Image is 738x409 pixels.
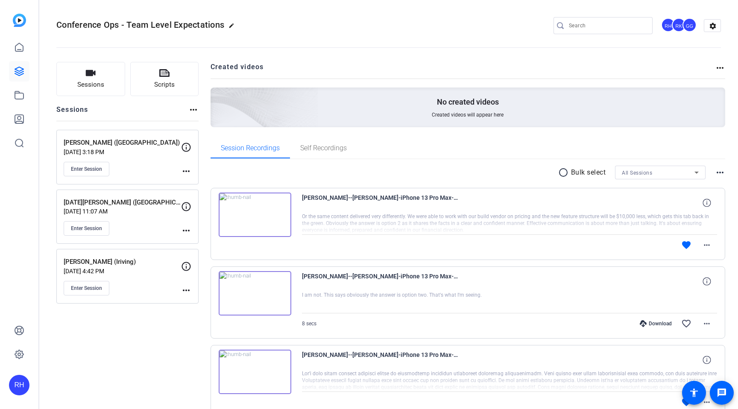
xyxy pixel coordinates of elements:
p: [DATE] 11:07 AM [64,208,181,215]
mat-icon: favorite [681,240,691,250]
button: Enter Session [64,221,109,236]
input: Search [569,20,646,31]
ngx-avatar: Ryan Keckler [672,18,687,33]
span: Enter Session [71,225,102,232]
span: Enter Session [71,166,102,172]
img: thumb-nail [219,350,291,394]
span: All Sessions [622,170,652,176]
img: blue-gradient.svg [13,14,26,27]
p: [DATE] 4:42 PM [64,268,181,275]
div: RH [9,375,29,395]
div: RH [661,18,675,32]
mat-icon: more_horiz [181,285,191,295]
button: Scripts [130,62,199,96]
div: RK [672,18,686,32]
div: GG [682,18,697,32]
mat-icon: accessibility [689,388,699,398]
h2: Created videos [211,62,715,79]
ngx-avatar: Rob Harpin [661,18,676,33]
h2: Sessions [56,105,88,121]
span: Self Recordings [300,145,347,152]
p: [PERSON_NAME] ([GEOGRAPHIC_DATA]) [64,138,181,148]
mat-icon: more_horiz [715,63,725,73]
mat-icon: settings [704,20,721,32]
button: Sessions [56,62,125,96]
mat-icon: favorite [681,397,691,407]
p: No created videos [437,97,499,107]
img: thumb-nail [219,271,291,316]
p: [PERSON_NAME] (Iriving) [64,257,181,267]
mat-icon: radio_button_unchecked [558,167,571,178]
mat-icon: more_horiz [188,105,199,115]
mat-icon: more_horiz [181,166,191,176]
mat-icon: more_horiz [702,397,712,407]
p: Bulk select [571,167,606,178]
span: 8 secs [302,321,316,327]
p: [DATE][PERSON_NAME] ([GEOGRAPHIC_DATA]) [64,198,181,207]
mat-icon: more_horiz [702,318,712,329]
img: Creted videos background [115,3,319,188]
button: Enter Session [64,162,109,176]
span: [PERSON_NAME]--[PERSON_NAME]-iPhone 13 Pro Max-2025-09-22-12-59-08-431-0 [302,271,460,292]
span: [PERSON_NAME]--[PERSON_NAME]-iPhone 13 Pro Max-2025-09-22-12-59-44-747-0 [302,193,460,213]
button: Enter Session [64,281,109,295]
ngx-avatar: George Grant [682,18,697,33]
span: Conference Ops - Team Level Expectations [56,20,224,30]
span: Sessions [77,80,104,90]
span: [PERSON_NAME]--[PERSON_NAME]-iPhone 13 Pro Max-2025-09-22-12-55-02-388-0 [302,350,460,370]
mat-icon: message [717,388,727,398]
img: thumb-nail [219,193,291,237]
mat-icon: more_horiz [702,240,712,250]
mat-icon: favorite_border [681,318,691,329]
mat-icon: edit [228,23,239,33]
span: Session Recordings [221,145,280,152]
mat-icon: more_horiz [715,167,725,178]
div: Download [635,320,676,327]
span: Enter Session [71,285,102,292]
mat-icon: more_horiz [181,225,191,236]
span: Scripts [154,80,175,90]
span: Created videos will appear here [432,111,504,118]
p: [DATE] 3:18 PM [64,149,181,155]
